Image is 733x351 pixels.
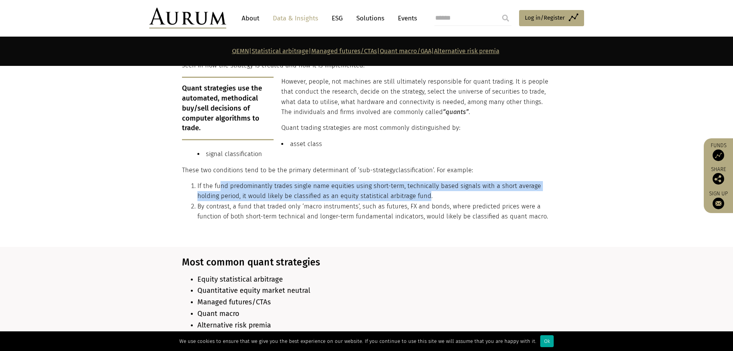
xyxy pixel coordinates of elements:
[197,181,549,202] li: If the fund predominantly trades single name equities using short-term, technically based signals...
[232,47,499,55] strong: | | | |
[197,286,310,295] span: Quantitative equity market neutral
[525,13,565,22] span: Log in/Register
[182,77,274,140] p: Quant strategies use the automated, methodical buy/sell decisions of computer algorithms to trade.
[708,142,729,161] a: Funds
[149,8,226,29] img: Aurum
[197,139,549,149] li: asset class
[540,335,554,347] div: Ok
[311,47,377,55] a: Managed futures/CTAs
[394,11,417,25] a: Events
[232,47,249,55] a: QEMN
[352,11,388,25] a: Solutions
[197,202,549,222] li: By contrast, a fund that traded only ‘macro instruments’, such as futures, FX and bonds, where pr...
[713,173,724,185] img: Share this post
[380,47,431,55] a: Quant macro/GAA
[713,149,724,161] img: Access Funds
[434,47,499,55] a: Alternative risk premia
[498,10,513,26] input: Submit
[359,166,396,174] span: sub-strategy
[713,198,724,209] img: Sign up to our newsletter
[197,321,271,329] span: Alternative risk premia
[269,11,322,25] a: Data & Insights
[238,11,263,25] a: About
[708,167,729,185] div: Share
[328,11,347,25] a: ESG
[182,165,549,175] p: These two conditions tend to be the primary determinant of ‘ classification’. For example:
[197,149,549,159] li: signal classification
[252,47,309,55] a: Statistical arbitrage
[182,77,549,118] p: However, people, not machines are still ultimately responsible for quant trading. It is people th...
[197,298,271,306] span: Managed futures/CTAs
[197,275,283,284] b: Equity statistical arbitrage
[182,257,549,268] h3: Most common quant strategies
[443,108,469,116] em: “quants”
[708,190,729,209] a: Sign up
[519,10,584,26] a: Log in/Register
[197,309,239,318] span: Quant macro
[182,123,549,133] p: Quant trading strategies are most commonly distinguished by:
